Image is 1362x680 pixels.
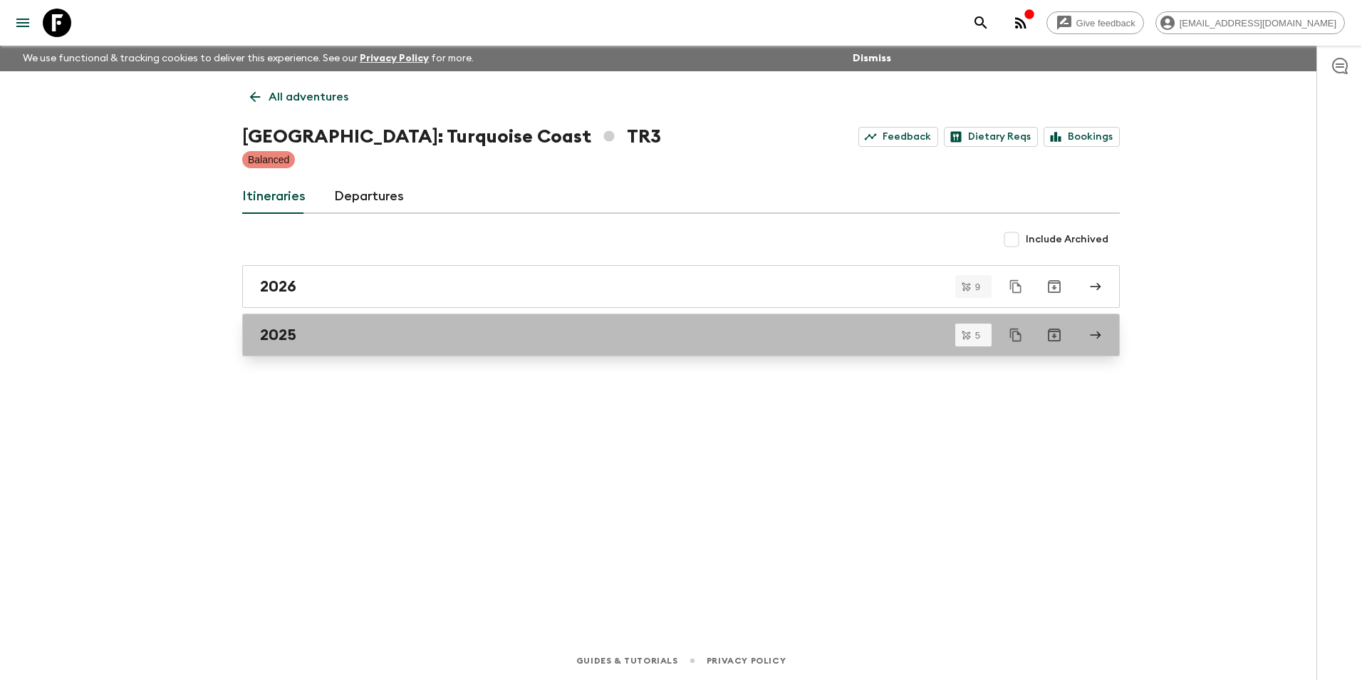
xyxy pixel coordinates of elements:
a: Bookings [1044,127,1120,147]
span: [EMAIL_ADDRESS][DOMAIN_NAME] [1172,18,1344,29]
a: 2025 [242,314,1120,356]
span: Include Archived [1026,232,1108,247]
a: Privacy Policy [360,53,429,63]
h1: [GEOGRAPHIC_DATA]: Turquoise Coast TR3 [242,123,661,151]
a: Itineraries [242,180,306,214]
a: Departures [334,180,404,214]
button: search adventures [967,9,995,37]
a: Feedback [858,127,938,147]
a: 2026 [242,265,1120,308]
h2: 2025 [260,326,296,344]
button: Archive [1040,321,1069,349]
div: [EMAIL_ADDRESS][DOMAIN_NAME] [1155,11,1345,34]
p: All adventures [269,88,348,105]
span: Give feedback [1069,18,1143,29]
h2: 2026 [260,277,296,296]
button: Archive [1040,272,1069,301]
button: Duplicate [1003,274,1029,299]
a: Dietary Reqs [944,127,1038,147]
a: Guides & Tutorials [576,653,678,669]
span: 9 [967,282,989,292]
button: menu [9,9,37,37]
button: Duplicate [1003,322,1029,348]
button: Dismiss [849,48,895,68]
a: Privacy Policy [707,653,786,669]
span: 5 [967,331,989,340]
a: Give feedback [1046,11,1144,34]
a: All adventures [242,83,356,111]
p: We use functional & tracking cookies to deliver this experience. See our for more. [17,46,479,71]
p: Balanced [248,153,289,167]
